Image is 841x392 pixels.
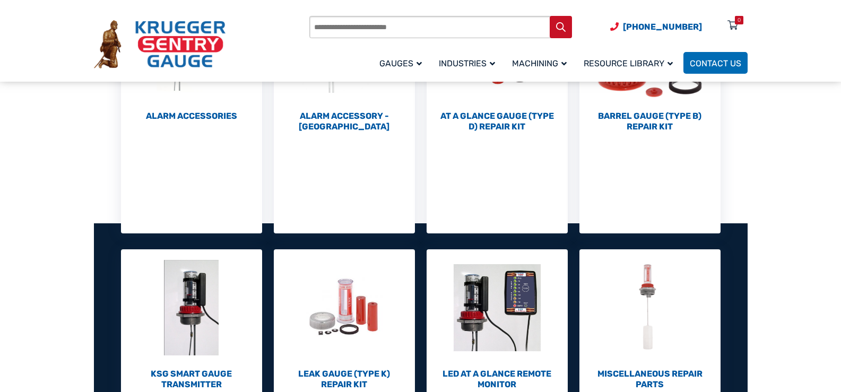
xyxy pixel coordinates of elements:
[579,249,721,366] img: Miscellaneous Repair Parts
[274,249,415,366] img: Leak Gauge (Type K) Repair Kit
[427,249,568,366] img: LED At A Glance Remote Monitor
[579,369,721,390] h2: Miscellaneous Repair Parts
[439,58,495,68] span: Industries
[274,249,415,390] a: Visit product category Leak Gauge (Type K) Repair Kit
[121,369,262,390] h2: KSG Smart Gauge Transmitter
[94,20,226,69] img: Krueger Sentry Gauge
[577,50,683,75] a: Resource Library
[427,369,568,390] h2: LED At A Glance Remote Monitor
[738,16,741,24] div: 0
[579,111,721,132] h2: Barrel Gauge (Type B) Repair Kit
[379,58,422,68] span: Gauges
[690,58,741,68] span: Contact Us
[274,111,415,132] h2: Alarm Accessory - [GEOGRAPHIC_DATA]
[427,111,568,132] h2: At a Glance Gauge (Type D) Repair Kit
[584,58,673,68] span: Resource Library
[121,249,262,390] a: Visit product category KSG Smart Gauge Transmitter
[121,249,262,366] img: KSG Smart Gauge Transmitter
[579,249,721,390] a: Visit product category Miscellaneous Repair Parts
[121,111,262,121] h2: Alarm Accessories
[506,50,577,75] a: Machining
[274,369,415,390] h2: Leak Gauge (Type K) Repair Kit
[623,22,702,32] span: [PHONE_NUMBER]
[610,20,702,33] a: Phone Number (920) 434-8860
[512,58,567,68] span: Machining
[373,50,432,75] a: Gauges
[432,50,506,75] a: Industries
[427,249,568,390] a: Visit product category LED At A Glance Remote Monitor
[683,52,748,74] a: Contact Us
